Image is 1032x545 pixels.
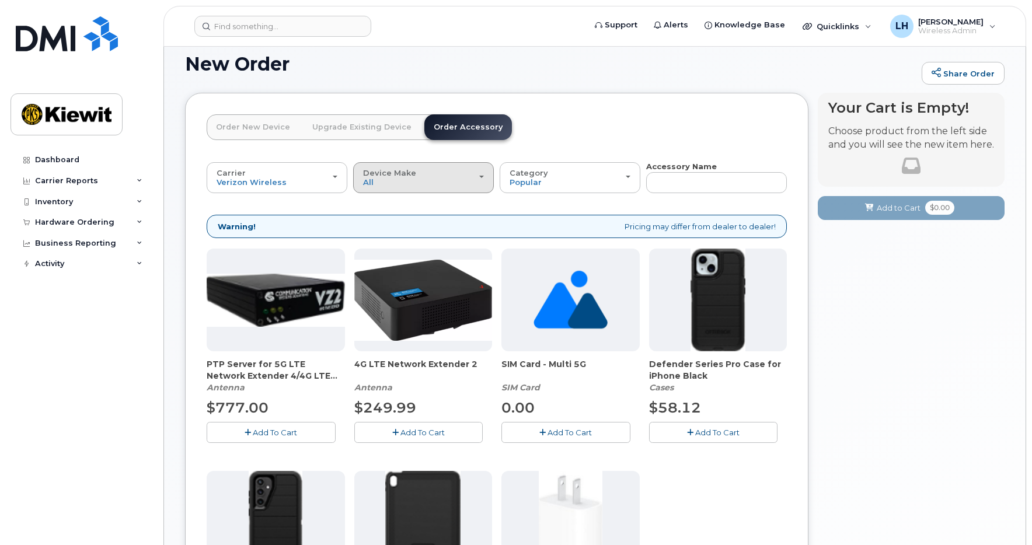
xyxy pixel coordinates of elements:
span: $58.12 [649,399,701,416]
h1: New Order [185,54,916,74]
button: Add To Cart [207,422,336,442]
a: Upgrade Existing Device [303,114,421,140]
h4: Your Cart is Empty! [828,100,994,116]
iframe: Messenger Launcher [981,494,1023,536]
img: defenderiphone14.png [691,249,745,351]
img: 4glte_extender.png [354,260,493,341]
p: Choose product from the left side and you will see the new item here. [828,125,994,152]
div: Pricing may differ from dealer to dealer! [207,215,787,239]
div: PTP Server for 5G LTE Network Extender 4/4G LTE Network Extender 3 [207,358,345,393]
span: Add To Cart [695,428,740,437]
strong: Accessory Name [646,162,717,171]
span: Defender Series Pro Case for iPhone Black [649,358,787,382]
strong: Warning! [218,221,256,232]
span: $249.99 [354,399,416,416]
span: Wireless Admin [918,26,984,36]
div: 4G LTE Network Extender 2 [354,358,493,393]
span: Verizon Wireless [217,177,287,187]
em: Antenna [354,382,392,393]
button: Add To Cart [501,422,630,442]
span: Add To Cart [400,428,445,437]
span: Add To Cart [253,428,297,437]
input: Find something... [194,16,371,37]
div: Quicklinks [794,15,880,38]
a: Order Accessory [424,114,512,140]
div: SIM Card - Multi 5G [501,358,640,393]
span: 0.00 [501,399,535,416]
a: Order New Device [207,114,299,140]
span: Device Make [363,168,416,177]
div: Logan Hall [882,15,1004,38]
button: Device Make All [353,162,494,193]
span: Carrier [217,168,246,177]
span: Popular [510,177,542,187]
span: PTP Server for 5G LTE Network Extender 4/4G LTE Network Extender 3 [207,358,345,382]
span: LH [895,19,908,33]
span: Category [510,168,548,177]
em: Cases [649,382,674,393]
span: All [363,177,374,187]
span: 4G LTE Network Extender 2 [354,358,493,382]
img: Casa_Sysem.png [207,274,345,326]
button: Category Popular [500,162,640,193]
button: Carrier Verizon Wireless [207,162,347,193]
img: no_image_found-2caef05468ed5679b831cfe6fc140e25e0c280774317ffc20a367ab7fd17291e.png [534,249,608,351]
button: Add To Cart [354,422,483,442]
a: Share Order [922,62,1005,85]
span: $0.00 [925,201,954,215]
div: Defender Series Pro Case for iPhone Black [649,358,787,393]
button: Add to Cart $0.00 [818,196,1005,220]
span: Add To Cart [548,428,592,437]
span: SIM Card - Multi 5G [501,358,640,382]
em: SIM Card [501,382,540,393]
span: Add to Cart [877,202,921,214]
button: Add To Cart [649,422,778,442]
em: Antenna [207,382,245,393]
span: $777.00 [207,399,269,416]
